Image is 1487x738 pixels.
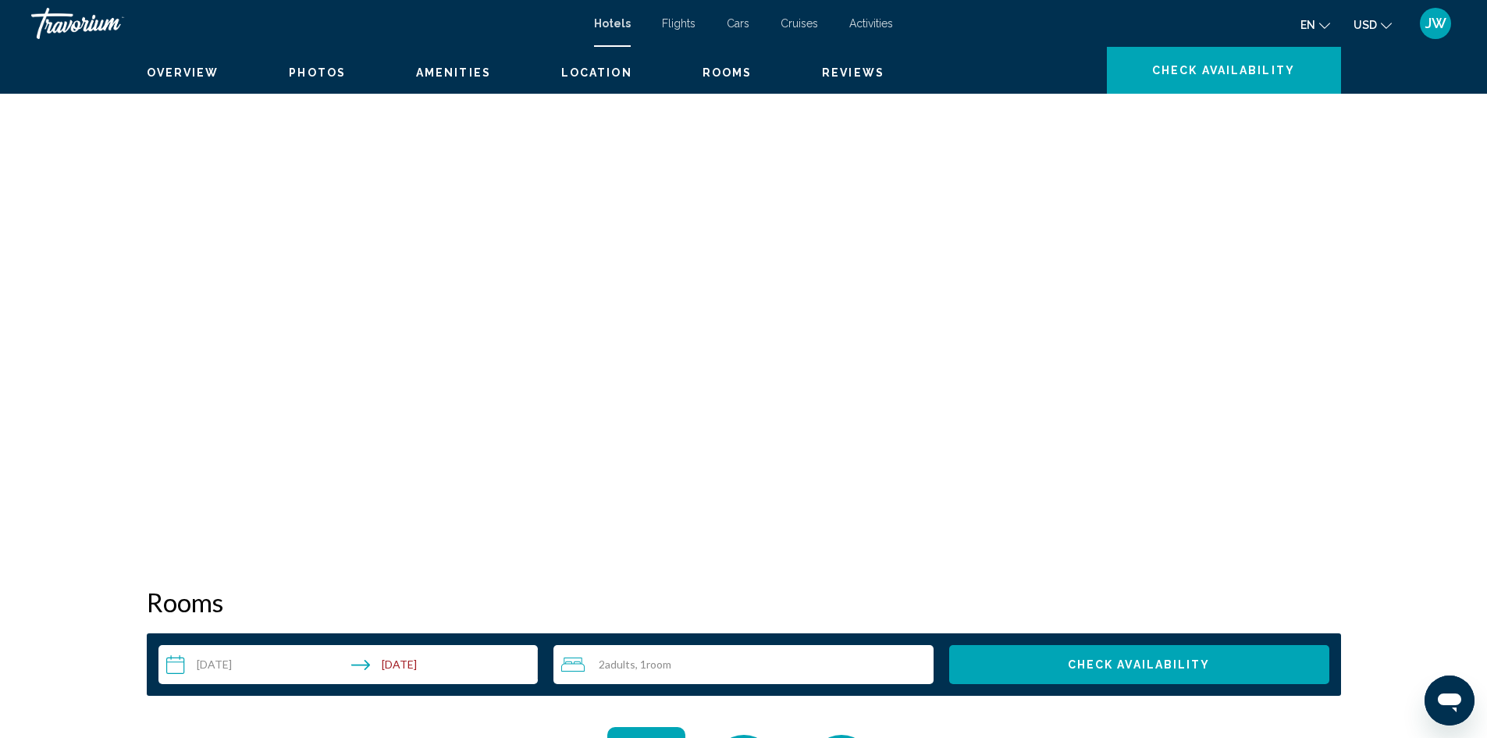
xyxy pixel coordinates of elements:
div: Search widget [158,645,1329,684]
span: Photos [289,66,346,79]
span: Amenities [416,66,491,79]
span: Location [561,66,632,79]
button: Change language [1300,13,1330,36]
span: JW [1425,16,1446,31]
button: Photos [289,66,346,80]
span: Overview [147,66,219,79]
a: Cruises [781,17,818,30]
iframe: Button to launch messaging window [1425,676,1475,726]
button: Change currency [1354,13,1392,36]
button: Check-in date: Dec 14, 2025 Check-out date: Dec 17, 2025 [158,645,539,684]
button: Amenities [416,66,491,80]
span: , 1 [635,658,671,671]
span: Check Availability [1152,65,1295,77]
span: Rooms [703,66,752,79]
a: Flights [662,17,695,30]
button: Travelers: 2 adults, 0 children [553,645,934,684]
button: User Menu [1415,7,1456,40]
span: Adults [605,658,635,671]
button: Reviews [822,66,884,80]
button: Overview [147,66,219,80]
span: USD [1354,19,1377,31]
button: Rooms [703,66,752,80]
a: Hotels [594,17,631,30]
a: Cars [727,17,749,30]
button: Check Availability [1107,47,1341,94]
span: Reviews [822,66,884,79]
h2: Rooms [147,586,1341,618]
button: Check Availability [949,645,1329,684]
button: Location [561,66,632,80]
span: en [1300,19,1315,31]
span: Check Availability [1068,659,1211,672]
span: 2 [599,658,635,671]
a: Travorium [31,8,578,39]
span: Room [646,658,671,671]
a: Activities [849,17,893,30]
